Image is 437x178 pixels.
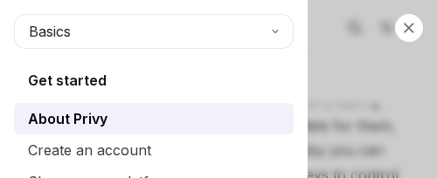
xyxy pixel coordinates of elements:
div: Create an account [28,140,151,161]
button: Basics [14,14,294,49]
span: Basics [29,21,71,42]
div: About Privy [28,108,108,129]
a: About Privy [14,103,294,134]
a: Create an account [14,134,294,166]
h5: Get started [28,70,107,91]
